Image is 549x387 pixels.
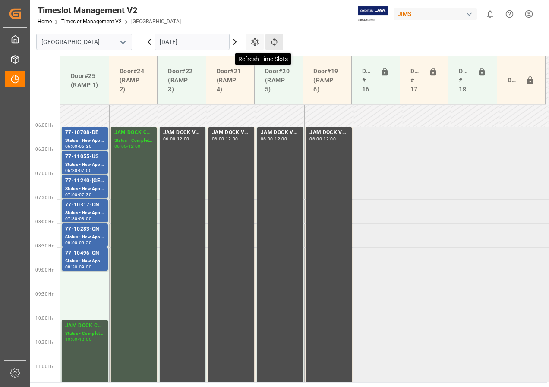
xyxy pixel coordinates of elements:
[36,34,132,50] input: Type to search/select
[164,63,199,97] div: Door#22 (RAMP 3)
[116,35,129,49] button: open menu
[114,137,153,144] div: Status - Completed
[213,63,247,97] div: Door#21 (RAMP 4)
[79,193,91,197] div: 07:30
[65,225,104,234] div: 77-10283-CN
[128,144,141,148] div: 12:00
[78,193,79,197] div: -
[78,241,79,245] div: -
[79,217,91,221] div: 08:00
[78,169,79,172] div: -
[35,171,53,176] span: 07:00 Hr
[394,6,480,22] button: JIMS
[455,63,473,97] div: Doors # 18
[35,364,53,369] span: 11:00 Hr
[261,128,300,137] div: JAM DOCK VOLUME CONTROL
[394,8,477,20] div: JIMS
[65,193,78,197] div: 07:00
[65,330,104,337] div: Status - Completed
[79,241,91,245] div: 08:30
[65,185,104,193] div: Status - New Appointment
[65,161,104,169] div: Status - New Appointment
[504,72,522,89] div: Door#23
[35,340,53,345] span: 10:30 Hr
[35,123,53,128] span: 06:00 Hr
[65,201,104,209] div: 77-10317-CN
[65,241,78,245] div: 08:00
[65,234,104,241] div: Status - New Appointment
[78,265,79,269] div: -
[65,128,104,137] div: 77-10708-DE
[163,137,176,141] div: 06:00
[480,4,500,24] button: show 0 new notifications
[79,169,91,172] div: 07:00
[78,217,79,221] div: -
[35,243,53,248] span: 08:30 Hr
[67,68,102,93] div: Door#25 (RAMP 1)
[177,137,189,141] div: 12:00
[78,337,79,341] div: -
[65,177,104,185] div: 77-11240-[GEOGRAPHIC_DATA]
[224,137,226,141] div: -
[79,144,91,148] div: 06:30
[176,137,177,141] div: -
[407,63,425,97] div: Doors # 17
[114,144,127,148] div: 06:00
[116,63,150,97] div: Door#24 (RAMP 2)
[35,316,53,321] span: 10:00 Hr
[65,169,78,172] div: 06:30
[273,137,274,141] div: -
[212,128,251,137] div: JAM DOCK VOLUME CONTROL
[35,268,53,272] span: 09:00 Hr
[274,137,287,141] div: 12:00
[65,217,78,221] div: 07:30
[65,258,104,265] div: Status - New Appointment
[35,292,53,296] span: 09:30 Hr
[309,128,348,137] div: JAM DOCK VOLUME CONTROL
[65,249,104,258] div: 77-10496-CN
[38,19,52,25] a: Home
[126,144,128,148] div: -
[65,137,104,144] div: Status - New Appointment
[500,4,519,24] button: Help Center
[79,337,91,341] div: 12:00
[358,6,388,22] img: Exertis%20JAM%20-%20Email%20Logo.jpg_1722504956.jpg
[35,195,53,200] span: 07:30 Hr
[261,137,273,141] div: 06:00
[262,63,296,97] div: Door#20 (RAMP 5)
[35,219,53,224] span: 08:00 Hr
[310,63,344,97] div: Door#19 (RAMP 6)
[61,19,122,25] a: Timeslot Management V2
[114,128,153,137] div: JAM DOCK CONTROL
[65,153,104,161] div: 77-11055-US
[309,137,322,141] div: 06:00
[155,34,230,50] input: DD-MM-YYYY
[78,144,79,148] div: -
[323,137,336,141] div: 12:00
[65,265,78,269] div: 08:30
[212,137,224,141] div: 06:00
[163,128,202,137] div: JAM DOCK VOLUME CONTROL
[65,209,104,217] div: Status - New Appointment
[322,137,323,141] div: -
[65,337,78,341] div: 10:00
[65,144,78,148] div: 06:00
[35,147,53,152] span: 06:30 Hr
[79,265,91,269] div: 09:00
[226,137,238,141] div: 12:00
[65,321,104,330] div: JAM DOCK CONTROL
[359,63,377,97] div: Doors # 16
[38,4,181,17] div: Timeslot Management V2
